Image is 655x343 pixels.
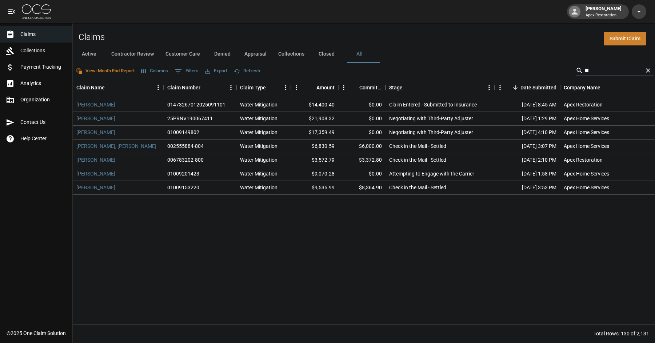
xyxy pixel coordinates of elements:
[291,126,338,140] div: $17,359.49
[240,142,277,150] div: Water Mitigation
[239,45,272,63] button: Appraisal
[76,184,115,191] a: [PERSON_NAME]
[495,126,560,140] div: [DATE] 4:10 PM
[105,45,160,63] button: Contractor Review
[20,31,67,38] span: Claims
[240,101,277,108] div: Water Mitigation
[495,82,506,93] button: Menu
[206,45,239,63] button: Denied
[389,170,474,177] div: Attempting to Engage with the Carrier
[495,181,560,195] div: [DATE] 3:53 PM
[643,65,654,76] button: Clear
[291,77,338,98] div: Amount
[240,77,266,98] div: Claim Type
[4,4,19,19] button: open drawer
[167,77,200,98] div: Claim Number
[20,47,67,55] span: Collections
[236,77,291,98] div: Claim Type
[73,45,655,63] div: dynamic tabs
[76,101,115,108] a: [PERSON_NAME]
[105,82,115,93] button: Sort
[338,140,386,153] div: $6,000.00
[291,181,338,195] div: $9,535.99
[20,118,67,126] span: Contact Us
[153,82,164,93] button: Menu
[76,170,115,177] a: [PERSON_NAME]
[20,63,67,71] span: Payment Tracking
[520,77,556,98] div: Date Submitted
[291,167,338,181] div: $9,070.28
[564,129,609,136] div: Apex Home Services
[389,77,403,98] div: Stage
[280,82,291,93] button: Menu
[338,153,386,167] div: $3,372.80
[338,167,386,181] div: $0.00
[272,45,310,63] button: Collections
[604,32,646,45] a: Submit Claim
[200,82,211,93] button: Sort
[291,140,338,153] div: $6,830.59
[495,77,560,98] div: Date Submitted
[564,101,603,108] div: Apex Restoration
[564,77,600,98] div: Company Name
[389,101,477,108] div: Claim Entered - Submitted to Insurance
[403,82,413,93] button: Sort
[389,142,446,150] div: Check in the Mail - Settled
[291,112,338,126] div: $21,908.32
[22,4,51,19] img: ocs-logo-white-transparent.png
[510,82,520,93] button: Sort
[291,153,338,167] div: $3,572.79
[600,82,611,93] button: Sort
[291,82,302,93] button: Menu
[495,140,560,153] div: [DATE] 3:07 PM
[389,184,446,191] div: Check in the Mail - Settled
[167,142,204,150] div: 002555884-804
[338,98,386,112] div: $0.00
[389,115,473,122] div: Negotiating with Third-Party Adjuster
[79,32,105,43] h2: Claims
[386,77,495,98] div: Stage
[495,98,560,112] div: [DATE] 8:45 AM
[338,112,386,126] div: $0.00
[225,82,236,93] button: Menu
[564,115,609,122] div: Apex Home Services
[167,129,199,136] div: 01009149802
[338,126,386,140] div: $0.00
[338,82,349,93] button: Menu
[76,129,115,136] a: [PERSON_NAME]
[564,184,609,191] div: Apex Home Services
[594,330,649,337] div: Total Rows: 130 of 2,131
[564,170,609,177] div: Apex Home Services
[73,45,105,63] button: Active
[343,45,376,63] button: All
[76,142,156,150] a: [PERSON_NAME], [PERSON_NAME]
[160,45,206,63] button: Customer Care
[167,101,225,108] div: 01473267012025091101
[306,82,316,93] button: Sort
[167,115,213,122] div: 25PRNV190067411
[316,77,335,98] div: Amount
[564,142,609,150] div: Apex Home Services
[338,181,386,195] div: $8,364.90
[232,65,262,77] button: Refresh
[167,156,204,164] div: 006783202-800
[586,12,622,19] p: Apex Restoration
[73,77,164,98] div: Claim Name
[76,115,115,122] a: [PERSON_NAME]
[139,65,170,77] button: Select columns
[20,96,67,104] span: Organization
[338,77,386,98] div: Committed Amount
[310,45,343,63] button: Closed
[564,156,603,164] div: Apex Restoration
[20,80,67,87] span: Analytics
[167,170,199,177] div: 01009201423
[389,156,446,164] div: Check in the Mail - Settled
[495,167,560,181] div: [DATE] 1:58 PM
[20,135,67,142] span: Help Center
[389,129,473,136] div: Negotiating with Third-Party Adjuster
[576,65,654,78] div: Search
[495,112,560,126] div: [DATE] 1:29 PM
[583,5,624,18] div: [PERSON_NAME]
[7,330,66,337] div: © 2025 One Claim Solution
[291,98,338,112] div: $14,400.40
